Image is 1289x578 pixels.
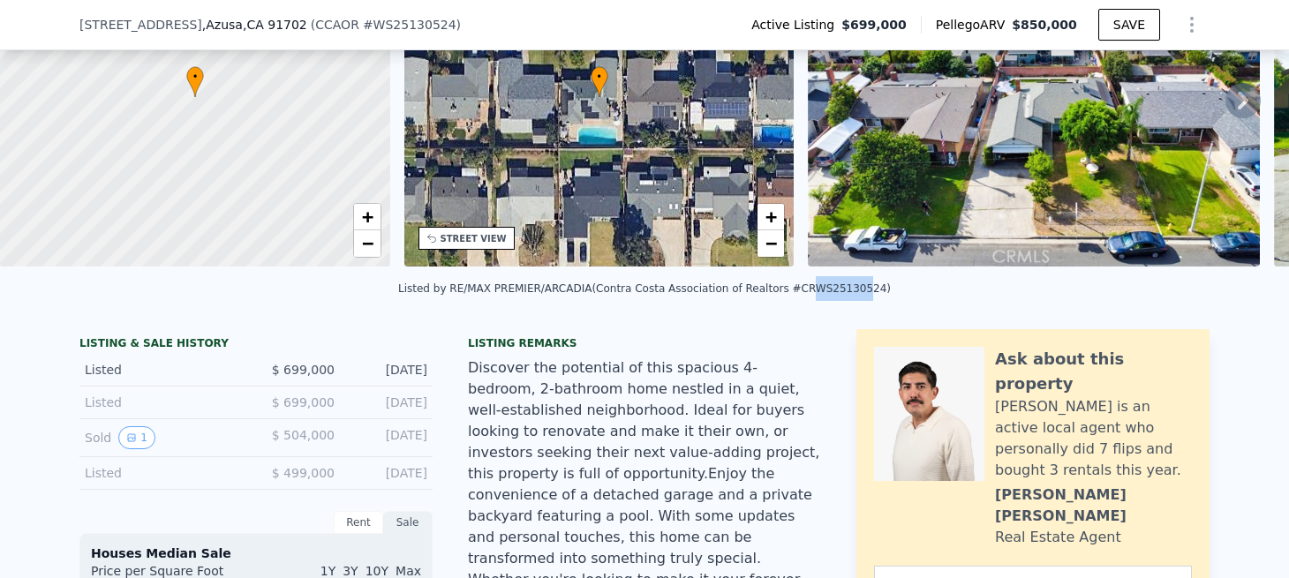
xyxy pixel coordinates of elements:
[765,206,777,228] span: +
[91,544,421,562] div: Houses Median Sale
[272,428,335,442] span: $ 504,000
[186,66,204,97] div: •
[315,18,359,32] span: CCAOR
[202,16,307,34] span: , Azusa
[349,361,427,379] div: [DATE]
[79,336,433,354] div: LISTING & SALE HISTORY
[995,347,1192,396] div: Ask about this property
[383,511,433,534] div: Sale
[841,16,907,34] span: $699,000
[85,361,242,379] div: Listed
[349,464,427,482] div: [DATE]
[995,396,1192,481] div: [PERSON_NAME] is an active local agent who personally did 7 flips and bought 3 rentals this year.
[398,282,891,295] div: Listed by RE/MAX PREMIER/ARCADIA (Contra Costa Association of Realtors #CRWS25130524)
[243,18,307,32] span: , CA 91702
[361,232,373,254] span: −
[85,426,242,449] div: Sold
[272,363,335,377] span: $ 699,000
[751,16,841,34] span: Active Listing
[85,464,242,482] div: Listed
[936,16,1013,34] span: Pellego ARV
[758,204,784,230] a: Zoom in
[311,16,461,34] div: ( )
[118,426,155,449] button: View historical data
[441,232,507,245] div: STREET VIEW
[468,336,821,350] div: Listing remarks
[1174,7,1210,42] button: Show Options
[320,564,335,578] span: 1Y
[343,564,358,578] span: 3Y
[354,204,381,230] a: Zoom in
[85,394,242,411] div: Listed
[361,206,373,228] span: +
[591,69,608,85] span: •
[363,18,456,32] span: # WS25130524
[1012,18,1077,32] span: $850,000
[995,527,1121,548] div: Real Estate Agent
[354,230,381,257] a: Zoom out
[758,230,784,257] a: Zoom out
[349,426,427,449] div: [DATE]
[995,484,1192,527] div: [PERSON_NAME] [PERSON_NAME]
[349,394,427,411] div: [DATE]
[334,511,383,534] div: Rent
[79,16,202,34] span: [STREET_ADDRESS]
[186,69,204,85] span: •
[591,66,608,97] div: •
[1098,9,1160,41] button: SAVE
[272,466,335,480] span: $ 499,000
[366,564,388,578] span: 10Y
[765,232,777,254] span: −
[272,395,335,409] span: $ 699,000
